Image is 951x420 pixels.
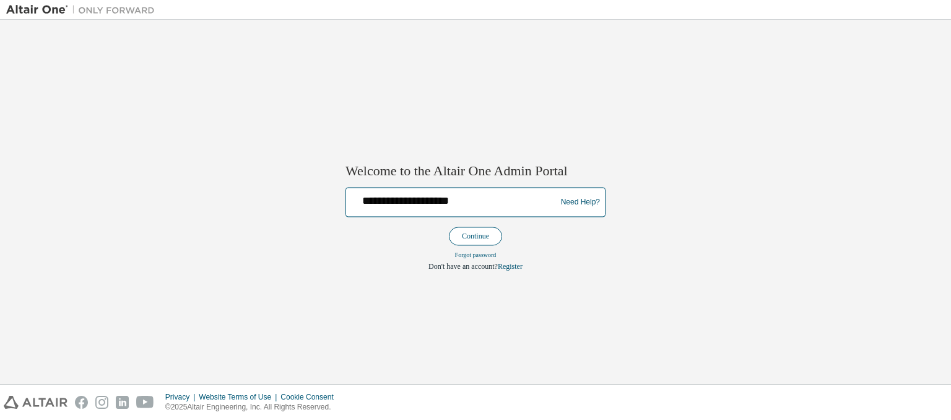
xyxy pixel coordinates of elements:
[4,396,67,409] img: altair_logo.svg
[95,396,108,409] img: instagram.svg
[75,396,88,409] img: facebook.svg
[165,392,199,402] div: Privacy
[280,392,341,402] div: Cookie Consent
[6,4,161,16] img: Altair One
[428,263,498,271] span: Don't have an account?
[116,396,129,409] img: linkedin.svg
[345,162,606,180] h2: Welcome to the Altair One Admin Portal
[199,392,280,402] div: Website Terms of Use
[136,396,154,409] img: youtube.svg
[449,227,502,246] button: Continue
[498,263,523,271] a: Register
[455,252,497,259] a: Forgot password
[165,402,341,413] p: © 2025 Altair Engineering, Inc. All Rights Reserved.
